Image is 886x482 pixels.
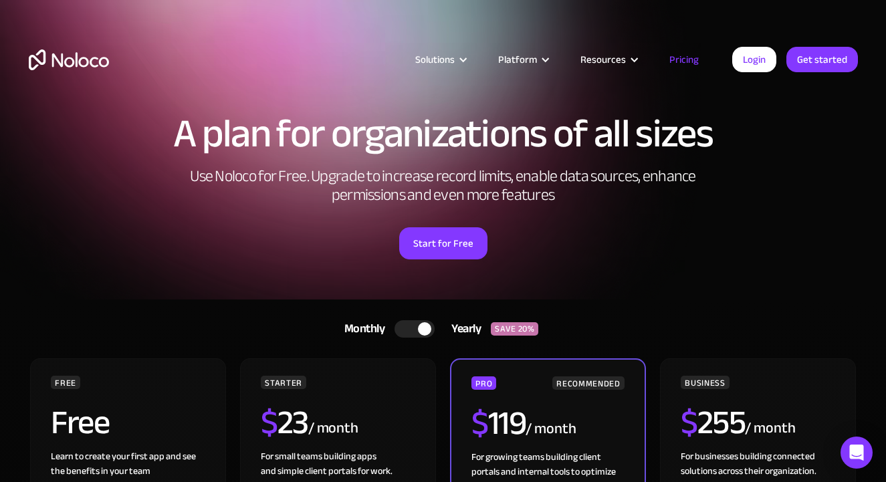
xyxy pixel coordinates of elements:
div: BUSINESS [681,376,729,389]
span: $ [471,392,488,455]
div: Solutions [415,51,455,68]
div: / month [308,418,358,439]
h2: Free [51,406,109,439]
div: PRO [471,376,496,390]
h2: 119 [471,406,526,440]
div: Resources [580,51,626,68]
div: Yearly [435,319,491,339]
a: Start for Free [399,227,487,259]
h2: 255 [681,406,745,439]
div: / month [526,418,576,440]
div: Resources [564,51,653,68]
div: / month [745,418,795,439]
div: Open Intercom Messenger [841,437,873,469]
a: Login [732,47,776,72]
div: FREE [51,376,80,389]
a: home [29,49,109,70]
div: STARTER [261,376,306,389]
div: RECOMMENDED [552,376,624,390]
h2: 23 [261,406,308,439]
h1: A plan for organizations of all sizes [29,114,858,154]
h2: Use Noloco for Free. Upgrade to increase record limits, enable data sources, enhance permissions ... [176,167,711,205]
div: Monthly [328,319,395,339]
span: $ [681,391,697,454]
span: $ [261,391,278,454]
div: Platform [498,51,537,68]
div: SAVE 20% [491,322,538,336]
a: Get started [786,47,858,72]
div: Solutions [399,51,481,68]
div: Platform [481,51,564,68]
a: Pricing [653,51,715,68]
